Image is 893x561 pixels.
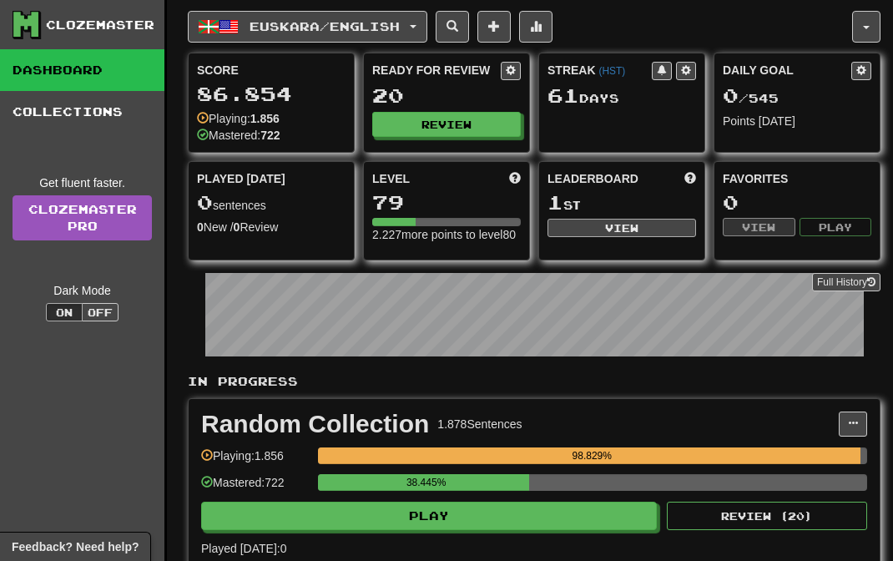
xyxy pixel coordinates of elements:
[197,170,285,187] span: Played [DATE]
[188,373,880,390] p: In Progress
[197,220,204,234] strong: 0
[250,19,400,33] span: Euskara / English
[201,474,310,502] div: Mastered: 722
[372,226,521,243] div: 2.227 more points to level 80
[547,62,652,78] div: Streak
[372,62,501,78] div: Ready for Review
[667,502,867,530] button: Review (20)
[547,190,563,214] span: 1
[547,83,579,107] span: 61
[197,192,346,214] div: sentences
[197,219,346,235] div: New / Review
[372,192,521,213] div: 79
[723,192,871,213] div: 0
[197,127,280,144] div: Mastered:
[188,11,427,43] button: Euskara/English
[519,11,552,43] button: More stats
[509,170,521,187] span: Score more points to level up
[201,542,286,555] span: Played [DATE]: 0
[13,282,152,299] div: Dark Mode
[201,447,310,475] div: Playing: 1.856
[436,11,469,43] button: Search sentences
[372,85,521,106] div: 20
[197,62,346,78] div: Score
[323,474,529,491] div: 38.445%
[723,170,871,187] div: Favorites
[547,85,696,107] div: Day s
[723,83,739,107] span: 0
[201,412,429,437] div: Random Collection
[250,112,280,125] strong: 1.856
[201,502,657,530] button: Play
[723,62,851,80] div: Daily Goal
[547,170,638,187] span: Leaderboard
[723,218,795,236] button: View
[323,447,860,464] div: 98.829%
[723,113,871,129] div: Points [DATE]
[13,195,152,240] a: ClozemasterPro
[684,170,696,187] span: This week in points, UTC
[372,112,521,137] button: Review
[723,91,779,105] span: / 545
[46,17,154,33] div: Clozemaster
[197,190,213,214] span: 0
[812,273,880,291] button: Full History
[197,83,346,104] div: 86.854
[260,129,280,142] strong: 722
[800,218,872,236] button: Play
[13,174,152,191] div: Get fluent faster.
[598,65,625,77] a: (HST)
[547,219,696,237] button: View
[437,416,522,432] div: 1.878 Sentences
[547,192,696,214] div: st
[12,538,139,555] span: Open feedback widget
[197,110,280,127] div: Playing:
[82,303,119,321] button: Off
[46,303,83,321] button: On
[372,170,410,187] span: Level
[477,11,511,43] button: Add sentence to collection
[234,220,240,234] strong: 0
